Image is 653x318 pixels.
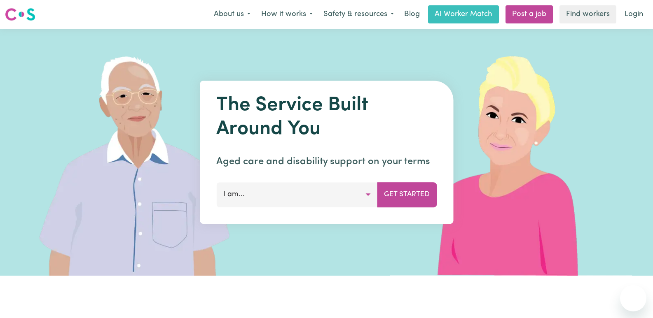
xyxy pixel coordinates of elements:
[5,5,35,24] a: Careseekers logo
[620,285,646,311] iframe: Button to launch messaging window
[399,5,425,23] a: Blog
[5,7,35,22] img: Careseekers logo
[377,182,437,207] button: Get Started
[506,5,553,23] a: Post a job
[216,182,377,207] button: I am...
[208,6,256,23] button: About us
[216,154,437,169] p: Aged care and disability support on your terms
[620,5,648,23] a: Login
[216,94,437,141] h1: The Service Built Around You
[318,6,399,23] button: Safety & resources
[559,5,616,23] a: Find workers
[428,5,499,23] a: AI Worker Match
[256,6,318,23] button: How it works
